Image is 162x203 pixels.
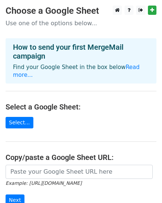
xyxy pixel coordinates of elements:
[6,6,156,16] h3: Choose a Google Sheet
[6,165,153,179] input: Paste your Google Sheet URL here
[6,117,33,128] a: Select...
[13,43,149,60] h4: How to send your first MergeMail campaign
[6,19,156,27] p: Use one of the options below...
[6,180,82,186] small: Example: [URL][DOMAIN_NAME]
[13,63,149,79] p: Find your Google Sheet in the box below
[6,153,156,162] h4: Copy/paste a Google Sheet URL:
[13,64,140,78] a: Read more...
[6,102,156,111] h4: Select a Google Sheet:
